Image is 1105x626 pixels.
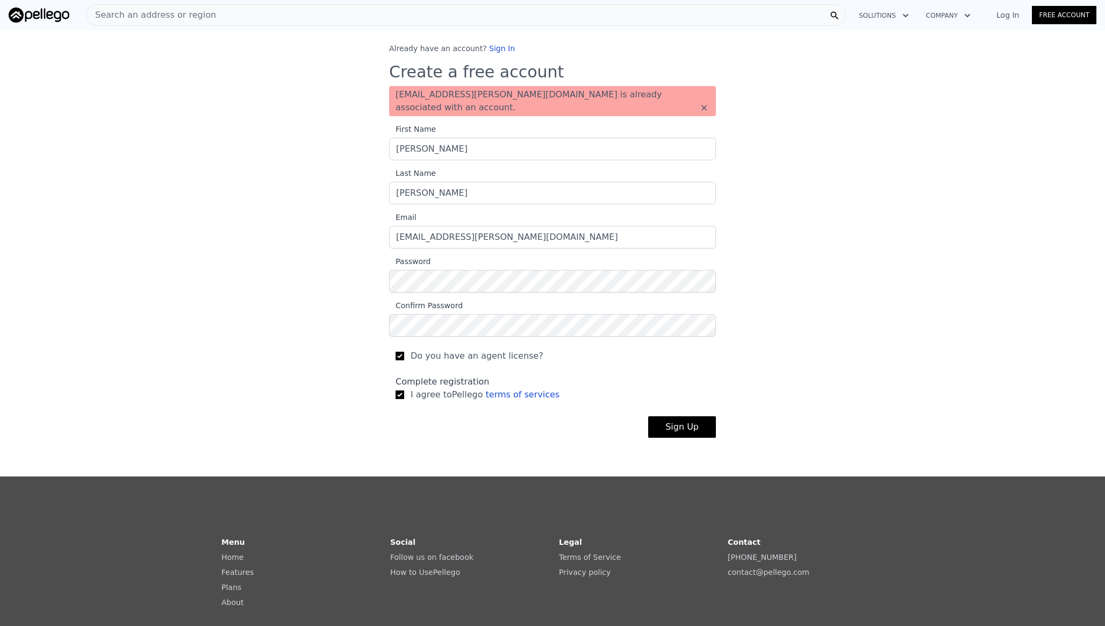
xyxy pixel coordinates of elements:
button: Sign Up [648,416,716,438]
span: First Name [389,125,436,133]
span: Confirm Password [389,301,463,310]
a: Features [221,568,254,577]
h3: Create a free account [389,62,716,82]
a: Home [221,553,243,561]
input: Do you have an agent license? [396,352,404,360]
img: Pellego [9,8,69,23]
a: Free Account [1032,6,1096,24]
span: Password [389,257,430,266]
div: [EMAIL_ADDRESS][PERSON_NAME][DOMAIN_NAME] is already associated with an account. [389,86,716,116]
input: Last Name [389,182,716,204]
button: × [699,102,709,113]
a: Log In [984,10,1032,20]
a: How to UsePellego [390,568,460,577]
a: terms of services [486,389,560,400]
input: First Name [389,138,716,160]
strong: Contact [728,538,760,546]
a: [PHONE_NUMBER] [728,553,797,561]
a: Follow us on facebook [390,553,473,561]
a: Sign In [489,44,515,53]
a: About [221,598,243,607]
a: contact@pellego.com [728,568,809,577]
span: Email [389,213,417,222]
a: Terms of Service [559,553,621,561]
strong: Social [390,538,415,546]
input: I agree toPellego terms of services [396,390,404,399]
div: Already have an account? [389,43,716,54]
span: I agree to Pellego [411,388,559,401]
button: Solutions [850,6,917,25]
input: Email [389,226,716,248]
span: Last Name [389,169,436,177]
input: Password [389,270,716,293]
strong: Legal [559,538,582,546]
span: Do you have an agent license? [411,350,543,362]
a: Privacy policy [559,568,611,577]
span: Search an address or region [87,9,216,22]
button: Company [917,6,979,25]
strong: Menu [221,538,245,546]
span: Complete registration [396,376,490,387]
input: Confirm Password [389,314,716,337]
a: Plans [221,583,241,592]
